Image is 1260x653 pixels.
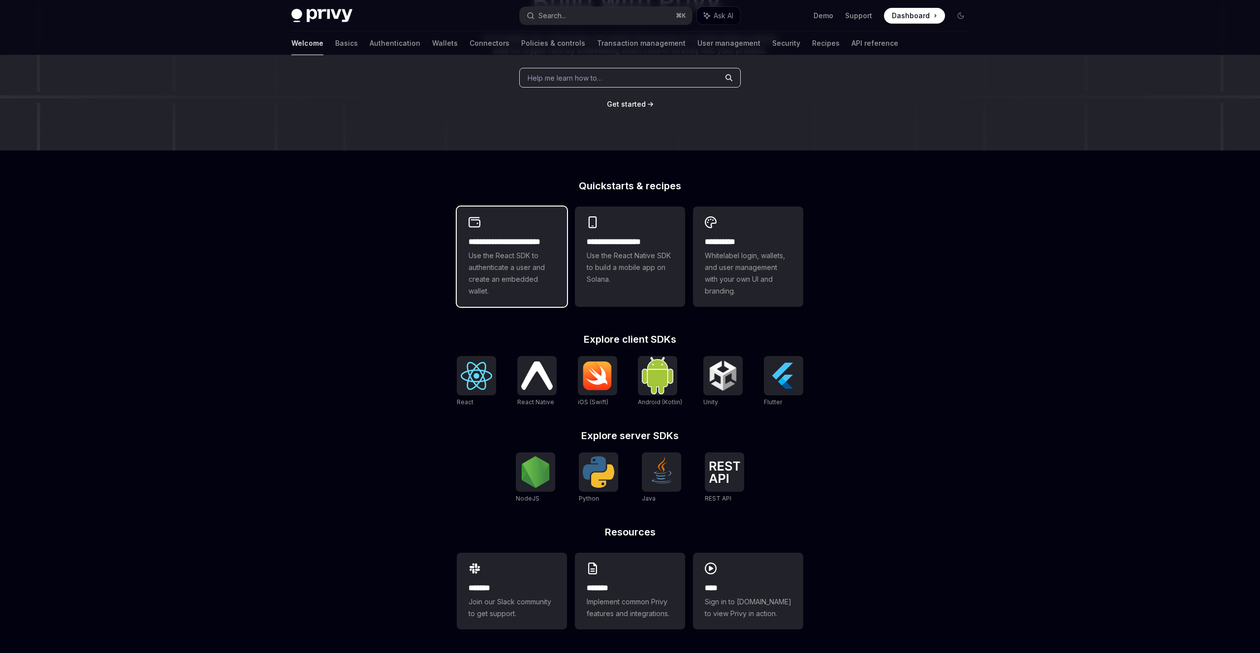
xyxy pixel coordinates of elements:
span: Use the React SDK to authenticate a user and create an embedded wallet. [469,250,555,297]
a: React NativeReact Native [517,356,557,407]
span: Java [642,495,656,502]
a: Authentication [370,31,420,55]
a: **** *****Whitelabel login, wallets, and user management with your own UI and branding. [693,207,803,307]
span: Dashboard [892,11,930,21]
div: Search... [538,10,566,22]
span: Join our Slack community to get support. [469,596,555,620]
button: Toggle dark mode [953,8,969,24]
a: Connectors [470,31,509,55]
span: Get started [607,100,646,108]
img: NodeJS [520,456,551,488]
a: iOS (Swift)iOS (Swift) [578,356,617,407]
span: Help me learn how to… [528,73,602,83]
span: Whitelabel login, wallets, and user management with your own UI and branding. [705,250,791,297]
a: REST APIREST API [705,452,744,504]
img: Android (Kotlin) [642,357,673,394]
span: iOS (Swift) [578,398,608,406]
a: ReactReact [457,356,496,407]
a: Basics [335,31,358,55]
span: Android (Kotlin) [638,398,682,406]
a: ****Sign in to [DOMAIN_NAME] to view Privy in action. [693,553,803,629]
a: Get started [607,99,646,109]
img: React [461,362,492,390]
img: Java [646,456,677,488]
span: ⌘ K [676,12,686,20]
a: UnityUnity [703,356,743,407]
a: NodeJSNodeJS [516,452,555,504]
span: Ask AI [714,11,733,21]
span: React Native [517,398,554,406]
a: User management [697,31,760,55]
h2: Quickstarts & recipes [457,181,803,191]
img: iOS (Swift) [582,361,613,390]
a: Recipes [812,31,840,55]
span: Implement common Privy features and integrations. [587,596,673,620]
span: Sign in to [DOMAIN_NAME] to view Privy in action. [705,596,791,620]
span: Flutter [764,398,782,406]
a: Demo [814,11,833,21]
span: Use the React Native SDK to build a mobile app on Solana. [587,250,673,285]
img: REST API [709,461,740,483]
h2: Explore client SDKs [457,334,803,344]
a: API reference [851,31,898,55]
a: Wallets [432,31,458,55]
button: Ask AI [697,7,740,25]
span: REST API [705,495,731,502]
img: dark logo [291,9,352,23]
a: JavaJava [642,452,681,504]
h2: Resources [457,527,803,537]
a: Welcome [291,31,323,55]
span: Python [579,495,599,502]
a: **** **Implement common Privy features and integrations. [575,553,685,629]
a: Dashboard [884,8,945,24]
img: React Native [521,361,553,389]
a: Transaction management [597,31,686,55]
h2: Explore server SDKs [457,431,803,441]
span: Unity [703,398,718,406]
a: Support [845,11,872,21]
span: NodeJS [516,495,539,502]
a: FlutterFlutter [764,356,803,407]
a: **** **** **** ***Use the React Native SDK to build a mobile app on Solana. [575,207,685,307]
img: Unity [707,360,739,391]
a: **** **Join our Slack community to get support. [457,553,567,629]
button: Search...⌘K [520,7,692,25]
img: Flutter [768,360,799,391]
a: Policies & controls [521,31,585,55]
span: React [457,398,473,406]
a: Security [772,31,800,55]
img: Python [583,456,614,488]
a: PythonPython [579,452,618,504]
a: Android (Kotlin)Android (Kotlin) [638,356,682,407]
